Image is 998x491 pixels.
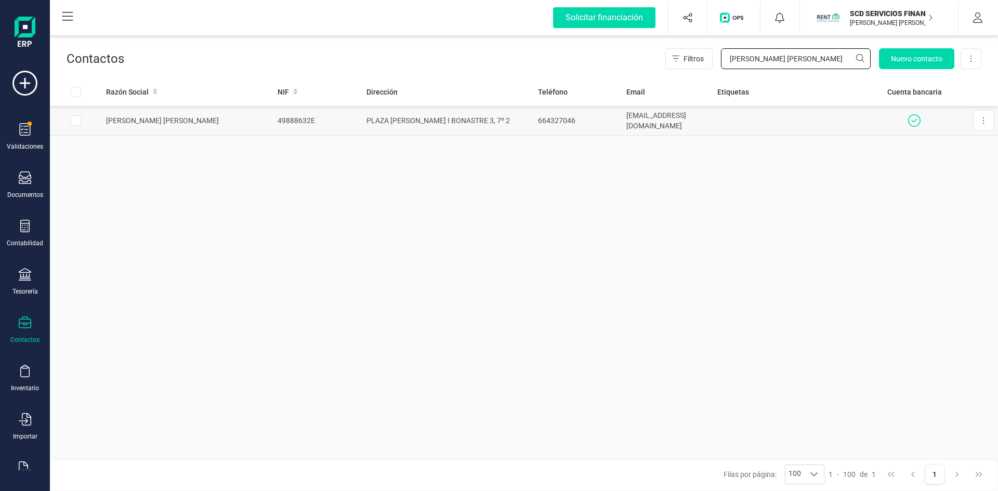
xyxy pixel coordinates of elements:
[850,19,933,27] p: [PERSON_NAME] [PERSON_NAME]
[817,6,839,29] img: SC
[553,7,655,28] div: Solicitar financiación
[534,106,623,136] td: 664327046
[10,336,40,344] div: Contactos
[850,8,933,19] p: SCD SERVICIOS FINANCIEROS SL
[684,54,704,64] span: Filtros
[273,106,362,136] td: 49888632E
[626,87,645,97] span: Email
[366,87,398,97] span: Dirección
[71,115,81,126] div: Row Selected be980a3c-f6c5-4bff-8793-c80fa7eabed5
[724,465,824,484] div: Filas por página:
[881,465,901,484] button: First Page
[106,87,149,97] span: Razón Social
[665,48,713,69] button: Filtros
[829,469,833,480] span: 1
[362,106,534,136] td: PLAZA [PERSON_NAME] I BONASTRE 3, 7º 2
[67,50,124,67] p: Contactos
[891,54,942,64] span: Nuevo contacto
[102,106,273,136] td: [PERSON_NAME] [PERSON_NAME]
[7,142,43,151] div: Validaciones
[13,432,37,441] div: Importar
[714,1,754,34] button: Logo de OPS
[7,239,43,247] div: Contabilidad
[947,465,967,484] button: Next Page
[720,12,747,23] img: Logo de OPS
[717,87,749,97] span: Etiquetas
[812,1,946,34] button: SCSCD SERVICIOS FINANCIEROS SL[PERSON_NAME] [PERSON_NAME]
[785,465,804,484] span: 100
[538,87,568,97] span: Teléfono
[843,469,856,480] span: 100
[7,191,43,199] div: Documentos
[12,287,38,296] div: Tesorería
[879,48,954,69] button: Nuevo contacto
[11,384,39,392] div: Inventario
[541,1,668,34] button: Solicitar financiación
[872,469,876,480] span: 1
[721,48,871,69] input: Buscar contacto
[71,87,81,97] div: All items unselected
[860,469,868,480] span: de
[969,465,989,484] button: Last Page
[15,17,35,50] img: Logo Finanedi
[903,465,923,484] button: Previous Page
[925,465,944,484] button: Page 1
[278,87,289,97] span: NIF
[622,106,713,136] td: [EMAIL_ADDRESS][DOMAIN_NAME]
[829,469,876,480] div: -
[887,87,942,97] span: Cuenta bancaria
